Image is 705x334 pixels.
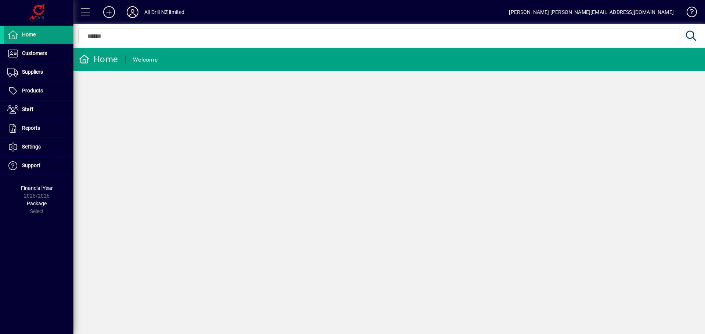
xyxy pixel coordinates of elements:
[22,144,41,150] span: Settings
[4,82,73,100] a: Products
[27,201,47,206] span: Package
[22,162,40,168] span: Support
[22,88,43,93] span: Products
[22,32,36,37] span: Home
[79,54,118,65] div: Home
[4,44,73,63] a: Customers
[22,69,43,75] span: Suppliers
[121,5,144,19] button: Profile
[133,54,158,66] div: Welcome
[509,6,674,18] div: [PERSON_NAME] [PERSON_NAME][EMAIL_ADDRESS][DOMAIN_NAME]
[97,5,121,19] button: Add
[4,138,73,156] a: Settings
[144,6,185,18] div: All Drill NZ limited
[22,125,40,131] span: Reports
[22,50,47,56] span: Customers
[21,185,53,191] span: Financial Year
[4,119,73,137] a: Reports
[4,63,73,81] a: Suppliers
[4,100,73,119] a: Staff
[22,106,33,112] span: Staff
[4,157,73,175] a: Support
[681,1,696,25] a: Knowledge Base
